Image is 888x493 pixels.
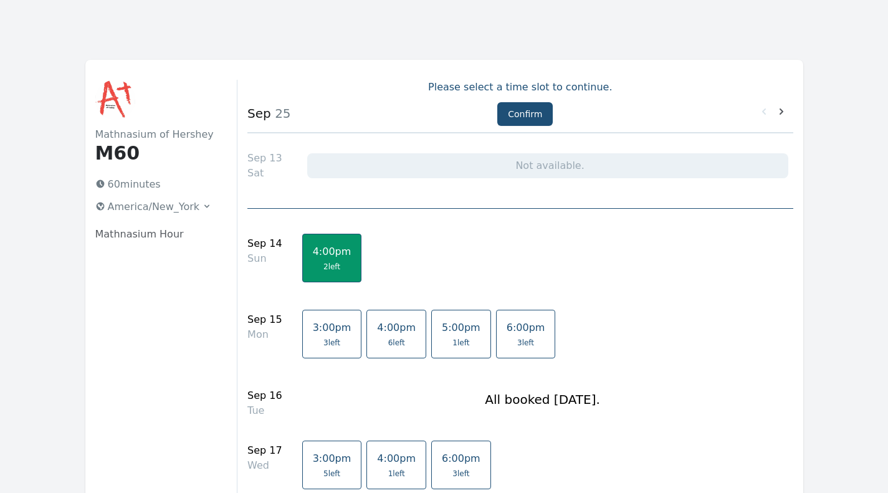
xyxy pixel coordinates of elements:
[313,452,351,464] span: 3:00pm
[247,327,282,342] div: Mon
[377,452,416,464] span: 4:00pm
[90,175,217,194] p: 60 minutes
[452,338,469,348] span: 1 left
[95,80,135,120] img: Mathnasium of Hershey
[452,469,469,479] span: 3 left
[307,153,788,178] div: Not available.
[95,227,217,242] p: Mathnasium Hour
[323,469,340,479] span: 5 left
[247,312,282,327] div: Sep 15
[388,338,405,348] span: 6 left
[323,262,340,272] span: 2 left
[247,403,282,418] div: Tue
[271,106,291,121] span: 25
[247,80,793,95] p: Please select a time slot to continue.
[247,166,282,181] div: Sat
[517,338,534,348] span: 3 left
[95,127,217,142] h2: Mathnasium of Hershey
[247,106,271,121] strong: Sep
[313,322,351,333] span: 3:00pm
[247,388,282,403] div: Sep 16
[247,236,282,251] div: Sep 14
[507,322,545,333] span: 6:00pm
[90,197,217,217] button: America/New_York
[247,251,282,266] div: Sun
[485,391,600,408] h1: All booked [DATE].
[313,246,351,257] span: 4:00pm
[247,443,282,458] div: Sep 17
[497,102,553,126] button: Confirm
[388,469,405,479] span: 1 left
[377,322,416,333] span: 4:00pm
[247,151,282,166] div: Sep 13
[442,322,480,333] span: 5:00pm
[442,452,480,464] span: 6:00pm
[247,458,282,473] div: Wed
[323,338,340,348] span: 3 left
[95,142,217,165] h1: M60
